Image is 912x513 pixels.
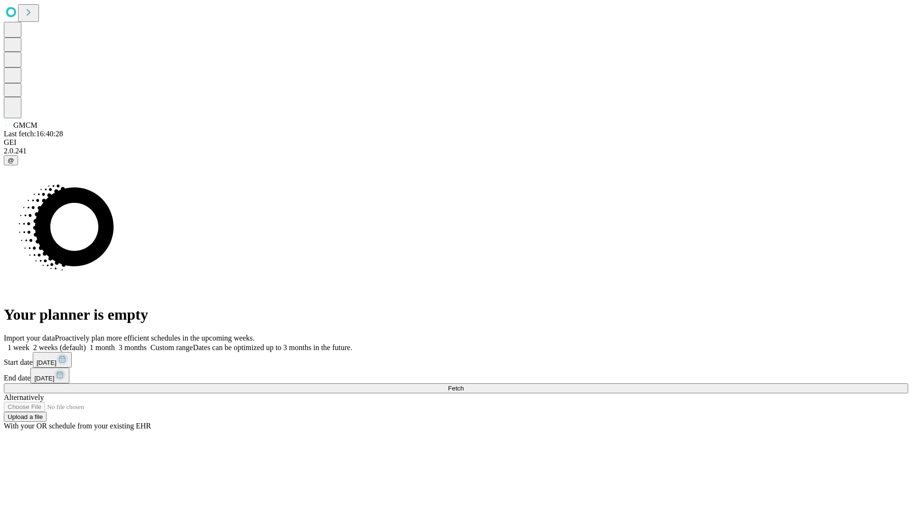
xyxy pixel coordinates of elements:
[151,343,193,351] span: Custom range
[4,352,908,368] div: Start date
[4,393,44,401] span: Alternatively
[4,306,908,323] h1: Your planner is empty
[119,343,147,351] span: 3 months
[4,412,47,422] button: Upload a file
[13,121,38,129] span: GMCM
[8,343,29,351] span: 1 week
[33,343,86,351] span: 2 weeks (default)
[37,359,57,366] span: [DATE]
[4,422,151,430] span: With your OR schedule from your existing EHR
[4,130,63,138] span: Last fetch: 16:40:28
[4,368,908,383] div: End date
[55,334,255,342] span: Proactively plan more efficient schedules in the upcoming weeks.
[4,147,908,155] div: 2.0.241
[448,385,464,392] span: Fetch
[193,343,352,351] span: Dates can be optimized up to 3 months in the future.
[4,138,908,147] div: GEI
[30,368,69,383] button: [DATE]
[34,375,54,382] span: [DATE]
[4,155,18,165] button: @
[90,343,115,351] span: 1 month
[8,157,14,164] span: @
[4,383,908,393] button: Fetch
[33,352,72,368] button: [DATE]
[4,334,55,342] span: Import your data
